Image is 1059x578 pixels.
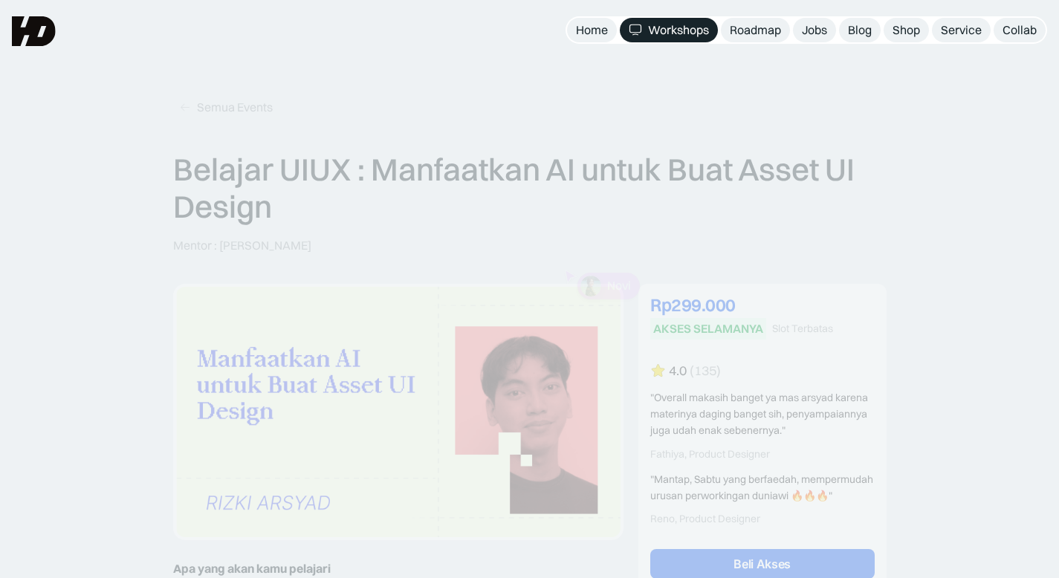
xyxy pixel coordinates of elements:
[650,448,875,461] div: Fathiya, Product Designer
[690,363,721,379] div: (135)
[941,22,982,38] div: Service
[648,22,709,38] div: Workshops
[653,321,763,337] div: AKSES SELAMANYA
[772,322,833,335] div: Slot Terbatas
[576,22,608,38] div: Home
[567,18,617,42] a: Home
[620,18,718,42] a: Workshops
[197,100,273,115] div: Semua Events
[669,363,687,379] div: 4.0
[650,513,875,526] div: Reno, Product Designer
[884,18,929,42] a: Shop
[1003,22,1037,38] div: Collab
[848,22,872,38] div: Blog
[650,471,875,504] div: "Mantap, Sabtu yang berfaedah, mempermudah urusan perworkingan duniawi 🔥🔥🔥"
[173,151,887,226] p: Belajar UIUX : Manfaatkan AI untuk Buat Asset UI Design
[994,18,1046,42] a: Collab
[932,18,991,42] a: Service
[650,296,875,314] div: Rp299.000
[173,561,331,576] strong: Apa yang akan kamu pelajari
[173,238,311,253] p: Mentor : [PERSON_NAME]
[173,95,279,120] a: Semua Events
[793,18,836,42] a: Jobs
[721,18,790,42] a: Roadmap
[893,22,920,38] div: Shop
[650,389,875,439] div: "Overall makasih banget ya mas arsyad karena materinya daging banget sih, penyampaiannya juga uda...
[802,22,827,38] div: Jobs
[839,18,881,42] a: Blog
[606,279,630,293] p: Novi
[730,22,781,38] div: Roadmap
